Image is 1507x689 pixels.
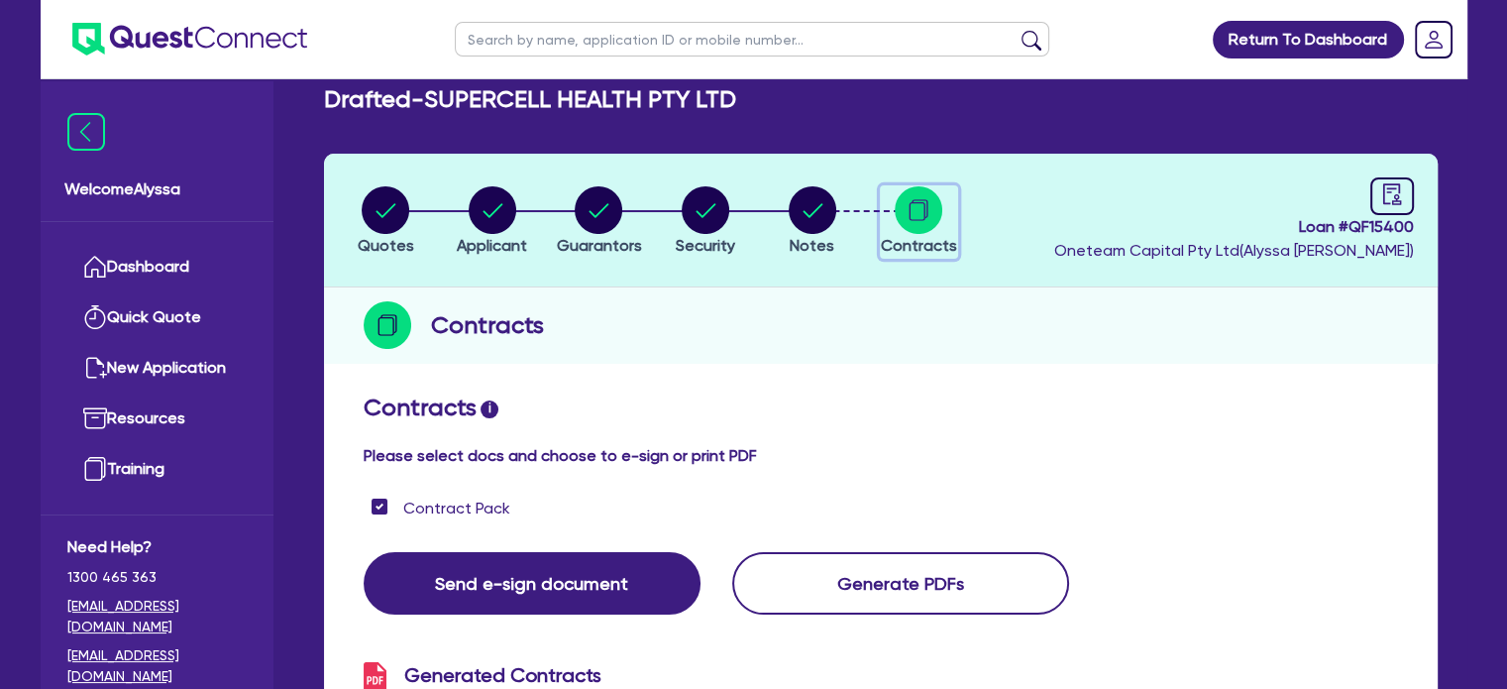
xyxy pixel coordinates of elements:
[83,356,107,380] img: new-application
[481,401,498,418] span: i
[67,645,247,687] a: [EMAIL_ADDRESS][DOMAIN_NAME]
[67,596,247,637] a: [EMAIL_ADDRESS][DOMAIN_NAME]
[555,185,642,259] button: Guarantors
[67,394,247,444] a: Resources
[456,185,528,259] button: Applicant
[455,22,1049,57] input: Search by name, application ID or mobile number...
[1408,14,1459,65] a: Dropdown toggle
[880,185,958,259] button: Contracts
[83,305,107,329] img: quick-quote
[676,236,735,255] span: Security
[1381,183,1403,205] span: audit
[67,567,247,588] span: 1300 465 363
[67,113,105,151] img: icon-menu-close
[457,236,527,255] span: Applicant
[83,406,107,430] img: resources
[1054,215,1414,239] span: Loan # QF15400
[732,552,1069,615] button: Generate PDFs
[357,185,415,259] button: Quotes
[675,185,736,259] button: Security
[67,535,247,559] span: Need Help?
[788,185,837,259] button: Notes
[364,301,411,349] img: step-icon
[556,236,641,255] span: Guarantors
[67,343,247,394] a: New Application
[83,457,107,481] img: training
[67,444,247,495] a: Training
[1213,21,1404,58] a: Return To Dashboard
[790,236,834,255] span: Notes
[358,236,414,255] span: Quotes
[881,236,957,255] span: Contracts
[364,552,700,615] button: Send e-sign document
[67,292,247,343] a: Quick Quote
[364,394,1398,422] h2: Contracts
[1054,241,1414,260] span: Oneteam Capital Pty Ltd ( Alyssa [PERSON_NAME] )
[324,85,736,114] h2: Drafted - SUPERCELL HEALTH PTY LTD
[72,23,307,56] img: quest-connect-logo-blue
[403,497,510,520] label: Contract Pack
[67,242,247,292] a: Dashboard
[364,446,1398,465] h4: Please select docs and choose to e-sign or print PDF
[431,307,544,343] h2: Contracts
[64,177,250,201] span: Welcome Alyssa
